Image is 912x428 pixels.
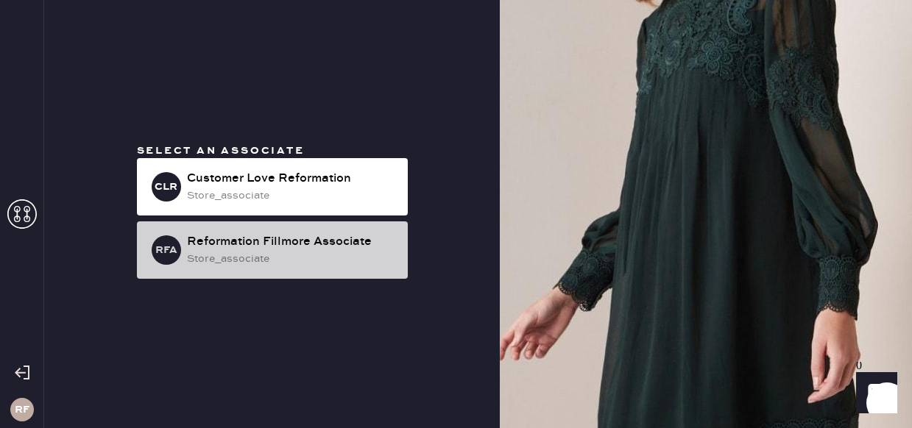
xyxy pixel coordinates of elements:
iframe: Front Chat [842,362,905,425]
span: Select an associate [137,144,305,157]
div: Customer Love Reformation [187,170,396,188]
div: store_associate [187,188,396,204]
div: store_associate [187,251,396,267]
h3: RF [15,404,29,415]
h3: RFA [155,245,177,255]
h3: CLR [155,182,177,192]
div: Reformation Fillmore Associate [187,233,396,251]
